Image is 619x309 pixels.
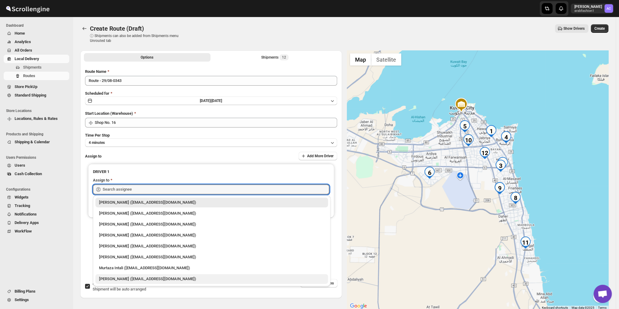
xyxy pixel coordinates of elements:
[99,232,324,238] div: [PERSON_NAME] ([EMAIL_ADDRESS][DOMAIN_NAME])
[15,203,30,208] span: Tracking
[93,229,330,240] li: Ali Hussain (alihita52@gmail.com)
[15,229,32,233] span: WorkFlow
[15,220,39,225] span: Delivery Apps
[462,134,474,146] div: 10
[4,72,69,80] button: Routes
[485,125,497,137] div: 1
[93,177,109,183] div: Assign to
[299,152,337,160] button: Add More Driver
[4,193,69,202] button: Widgets
[15,297,29,302] span: Settings
[574,9,602,13] p: arabfashion1
[307,154,333,158] span: Add More Driver
[494,160,507,172] div: 3
[15,171,42,176] span: Cash Collection
[15,84,37,89] span: Store PickUp
[85,133,110,138] span: Time Per Stop
[4,170,69,178] button: Cash Collection
[85,69,106,74] span: Route Name
[423,167,436,179] div: 6
[15,140,50,144] span: Shipping & Calendar
[459,120,471,132] div: 5
[99,221,324,227] div: [PERSON_NAME] ([EMAIL_ADDRESS][DOMAIN_NAME])
[509,192,522,204] div: 8
[93,207,330,218] li: Abizer Chikhly (abizertc@gmail.com)
[4,114,69,123] button: Locations, Rules & Rates
[555,24,588,33] button: Show Drivers
[563,26,585,31] span: Show Drivers
[85,76,337,86] input: Eg: Bengaluru Route
[479,147,491,159] div: 12
[6,155,70,160] span: Users Permissions
[6,108,70,113] span: Store Locations
[80,24,89,33] button: Routes
[85,97,337,105] button: [DATE]|[DATE]
[15,93,46,97] span: Standard Shipping
[4,63,69,72] button: Shipments
[103,185,329,194] input: Search assignee
[4,29,69,38] button: Home
[211,99,222,103] span: [DATE]
[4,210,69,219] button: Notifications
[15,163,25,168] span: Users
[15,39,31,44] span: Analytics
[90,33,186,43] p: ⓘ Shipments can also be added from Shipments menu Unrouted tab
[23,73,35,78] span: Routes
[23,65,42,70] span: Shipments
[93,240,330,251] li: Manan Miyaji (miyaji5253@gmail.com)
[93,198,330,207] li: Aziz Taher (azizchikhly53@gmail.com)
[85,111,133,116] span: Start Location (Warehouse)
[591,24,608,33] button: Create
[15,212,37,216] span: Notifications
[93,251,330,262] li: Anil Trivedi (siddhu37.trivedi@gmail.com)
[15,48,32,53] span: All Orders
[4,161,69,170] button: Users
[574,4,602,9] p: [PERSON_NAME]
[4,202,69,210] button: Tracking
[6,187,70,192] span: Configurations
[282,55,286,60] span: 12
[93,273,330,284] li: Nagendra Reddy (fnsalonsecretary@gmail.com)
[604,4,613,13] span: Abizer Chikhly
[15,56,39,61] span: Local Delivery
[15,116,58,121] span: Locations, Rules & Rates
[494,182,506,194] div: 9
[84,53,210,62] button: All Route Options
[99,254,324,260] div: [PERSON_NAME] ([EMAIL_ADDRESS][DOMAIN_NAME])
[15,195,29,199] span: Widgets
[4,138,69,146] button: Shipping & Calendar
[607,7,611,11] text: AC
[89,140,105,145] span: 4 minutes
[93,169,329,175] h3: DRIVER 1
[350,53,371,66] button: Show street map
[80,64,342,265] div: All Route Options
[99,276,324,282] div: [PERSON_NAME] ([EMAIL_ADDRESS][DOMAIN_NAME])
[371,53,401,66] button: Show satellite imagery
[99,243,324,249] div: [PERSON_NAME] ([EMAIL_ADDRESS][DOMAIN_NAME])
[93,218,330,229] li: Murtaza Bhai Sagwara (murtazarata786@gmail.com)
[594,26,605,31] span: Create
[571,4,614,13] button: User menu
[5,1,50,16] img: ScrollEngine
[6,23,70,28] span: Dashboard
[4,46,69,55] button: All Orders
[4,287,69,296] button: Billing Plans
[15,31,25,36] span: Home
[99,210,324,216] div: [PERSON_NAME] ([EMAIL_ADDRESS][DOMAIN_NAME])
[85,138,337,147] button: 4 minutes
[85,154,101,158] span: Assign to
[6,132,70,137] span: Products and Shipping
[93,281,140,285] span: AI Optimize
[95,118,337,127] input: Search location
[90,25,144,32] span: Create Route (Draft)
[200,99,211,103] span: [DATE] |
[261,54,289,60] div: Shipments
[85,91,109,96] span: Scheduled for
[99,199,324,205] div: [PERSON_NAME] ([EMAIL_ADDRESS][DOMAIN_NAME])
[93,262,330,273] li: Murtaza Intali (intaliwalamurtaza@gmail.com)
[593,285,612,303] a: Open chat
[4,219,69,227] button: Delivery Apps
[99,265,324,271] div: Murtaza Intali ([EMAIL_ADDRESS][DOMAIN_NAME])
[593,290,605,303] button: Map camera controls
[500,131,512,143] div: 4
